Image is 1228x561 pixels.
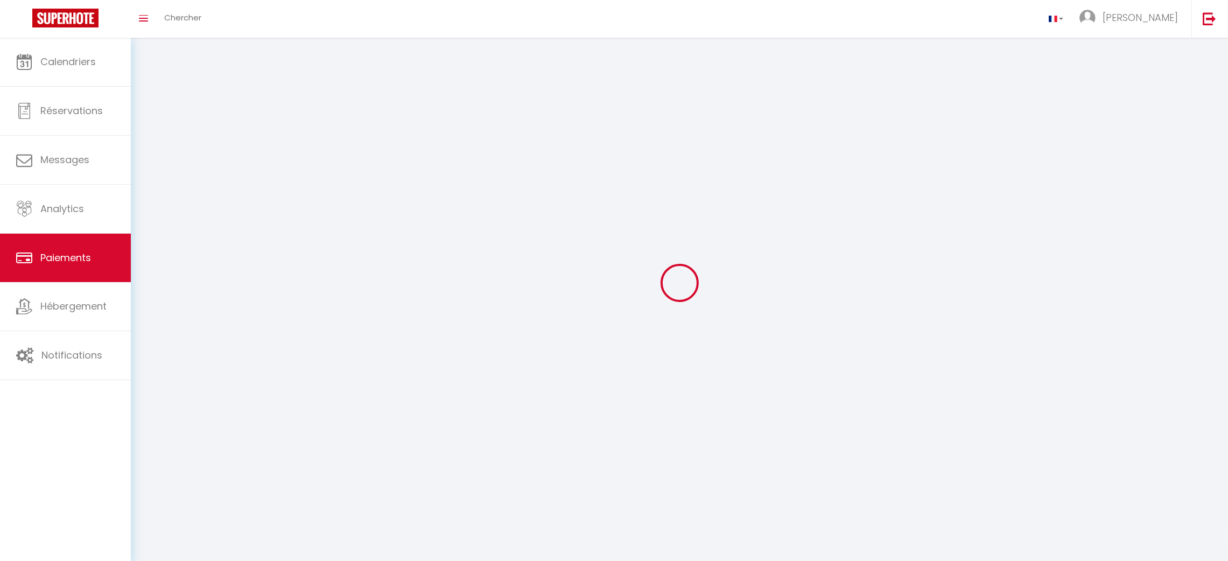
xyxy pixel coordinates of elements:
span: Analytics [40,202,84,215]
img: Super Booking [32,9,99,27]
img: ... [1079,10,1096,26]
span: Réservations [40,104,103,117]
span: Paiements [40,251,91,264]
span: Calendriers [40,55,96,68]
span: Notifications [41,348,102,362]
button: Ouvrir le widget de chat LiveChat [9,4,41,37]
span: Messages [40,153,89,166]
span: Hébergement [40,299,107,313]
iframe: Chat [1182,513,1220,553]
span: [PERSON_NAME] [1103,11,1178,24]
span: Chercher [164,12,201,23]
img: logout [1203,12,1216,25]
